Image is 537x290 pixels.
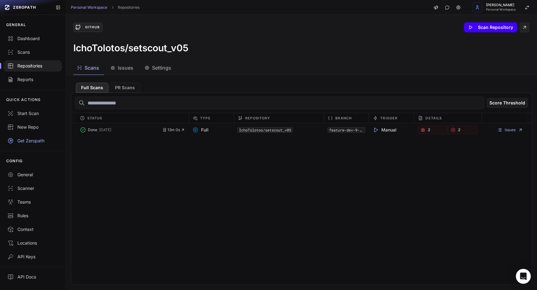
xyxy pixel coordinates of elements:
[234,113,324,123] div: Repository
[7,76,58,83] div: Reports
[329,127,381,132] a: feature-dev-9-paymentsv3
[7,185,58,191] div: Scanner
[486,3,516,7] span: [PERSON_NAME]
[6,159,23,163] p: CONFIG
[76,113,189,123] div: Status
[373,127,397,133] span: Manual
[88,127,97,132] span: Done
[7,226,58,232] div: Context
[7,274,58,280] div: API Docs
[7,49,58,55] div: Scans
[163,127,185,132] button: 13m 0s
[418,126,448,134] a: 2
[328,127,365,133] button: feature-dev-9-paymentsv3
[152,64,171,71] span: Settings
[7,240,58,246] div: Locations
[448,126,478,134] a: 2
[13,5,36,10] span: ZEROPATH
[7,254,58,260] div: API Keys
[85,64,99,71] span: Scans
[237,127,293,133] code: IchoTolotos/setscout_v05
[7,213,58,219] div: Rules
[192,127,209,133] span: Full
[110,5,115,10] svg: chevron right,
[7,138,58,144] div: Get Zeropath
[118,5,140,10] a: Repositories
[414,113,482,123] div: Details
[6,97,41,102] p: QUICK ACTIONS
[71,123,532,137] div: Done [DATE] 13m 0s Full IchoTolotos/setscout_v05 feature-dev-9-paymentsv3 Manual 2 2 Issues
[458,127,460,132] span: 2
[71,5,107,10] a: Personal Workspace
[7,199,58,205] div: Teams
[7,35,58,42] div: Dashboard
[82,25,102,30] div: GitHub
[80,126,163,134] button: Done [DATE]
[110,83,140,93] button: PR Scans
[486,8,516,11] span: Personal Workspace
[99,127,111,132] span: [DATE]
[487,98,528,108] button: Score Threshold
[7,172,58,178] div: General
[2,2,51,12] a: ZEROPATH
[7,124,58,130] div: New Repo
[7,63,58,69] div: Repositories
[516,269,531,284] div: Open Intercom Messenger
[7,110,58,117] div: Start Scan
[428,127,430,132] span: 2
[118,64,133,71] span: Issues
[189,113,234,123] div: Type
[73,42,188,53] h3: IchoTolotos/setscout_v05
[497,127,523,132] a: Issues
[71,5,140,10] nav: breadcrumb
[464,22,517,32] button: Scan Repository
[369,113,414,123] div: Trigger
[324,113,369,123] div: Branch
[6,22,26,27] p: GENERAL
[76,83,108,93] button: Full Scans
